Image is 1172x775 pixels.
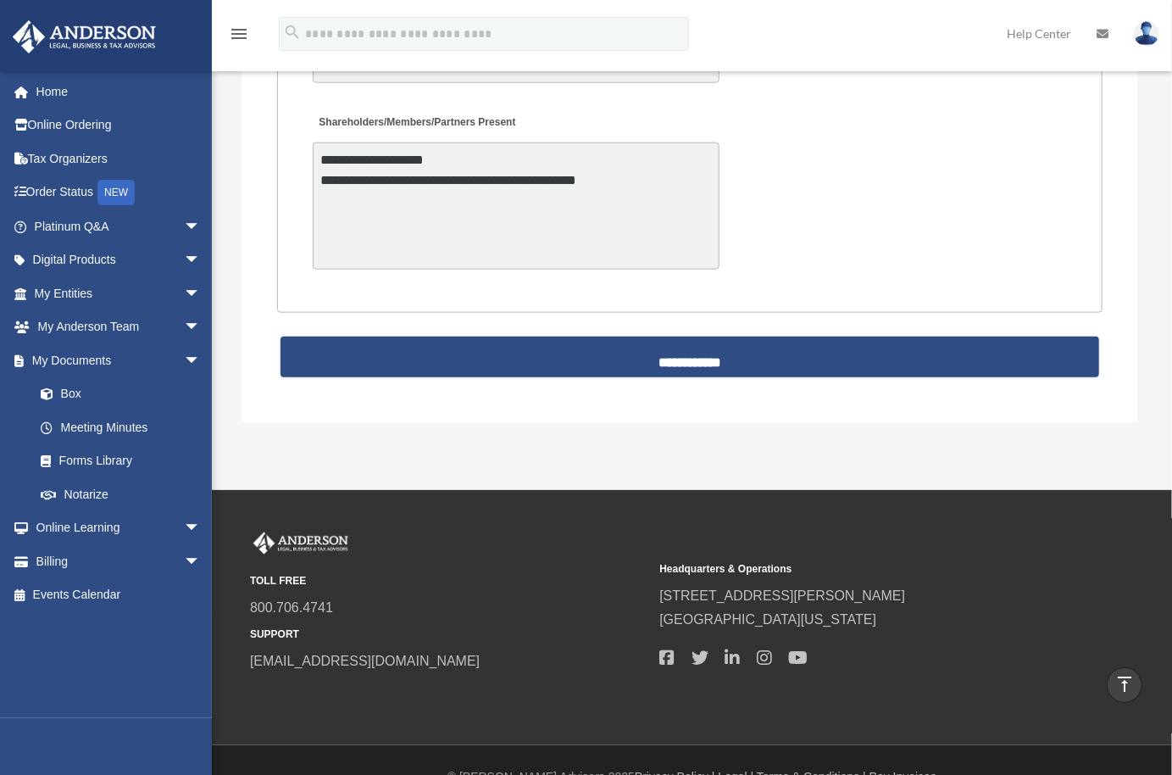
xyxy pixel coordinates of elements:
span: arrow_drop_down [184,544,218,579]
a: My Anderson Teamarrow_drop_down [12,310,226,344]
a: Meeting Minutes [24,410,218,444]
label: Shareholders/Members/Partners Present [313,112,519,135]
span: arrow_drop_down [184,310,218,345]
a: Platinum Q&Aarrow_drop_down [12,209,226,243]
img: Anderson Advisors Platinum Portal [8,20,161,53]
a: My Documentsarrow_drop_down [12,343,226,377]
a: [EMAIL_ADDRESS][DOMAIN_NAME] [250,654,480,668]
a: Digital Productsarrow_drop_down [12,243,226,277]
div: NEW [97,180,135,205]
a: [GEOGRAPHIC_DATA][US_STATE] [659,612,876,627]
img: User Pic [1134,21,1159,46]
a: 800.706.4741 [250,600,333,615]
a: Order StatusNEW [12,176,226,210]
small: Headquarters & Operations [659,560,1057,578]
a: Home [12,75,226,109]
span: arrow_drop_down [184,511,218,546]
a: Box [24,377,226,411]
span: arrow_drop_down [184,243,218,278]
span: arrow_drop_down [184,343,218,378]
i: vertical_align_top [1114,674,1135,694]
a: Events Calendar [12,578,226,612]
i: menu [229,24,249,44]
a: menu [229,30,249,44]
a: Billingarrow_drop_down [12,544,226,578]
a: Forms Library [24,444,226,478]
i: search [283,23,302,42]
a: Notarize [24,477,226,511]
small: TOLL FREE [250,572,647,590]
a: My Entitiesarrow_drop_down [12,276,226,310]
span: arrow_drop_down [184,276,218,311]
span: arrow_drop_down [184,209,218,244]
a: Online Ordering [12,109,226,142]
a: [STREET_ADDRESS][PERSON_NAME] [659,588,905,603]
a: Tax Organizers [12,142,226,176]
a: vertical_align_top [1107,667,1142,703]
img: Anderson Advisors Platinum Portal [250,532,352,555]
small: SUPPORT [250,626,647,644]
a: Online Learningarrow_drop_down [12,511,226,545]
